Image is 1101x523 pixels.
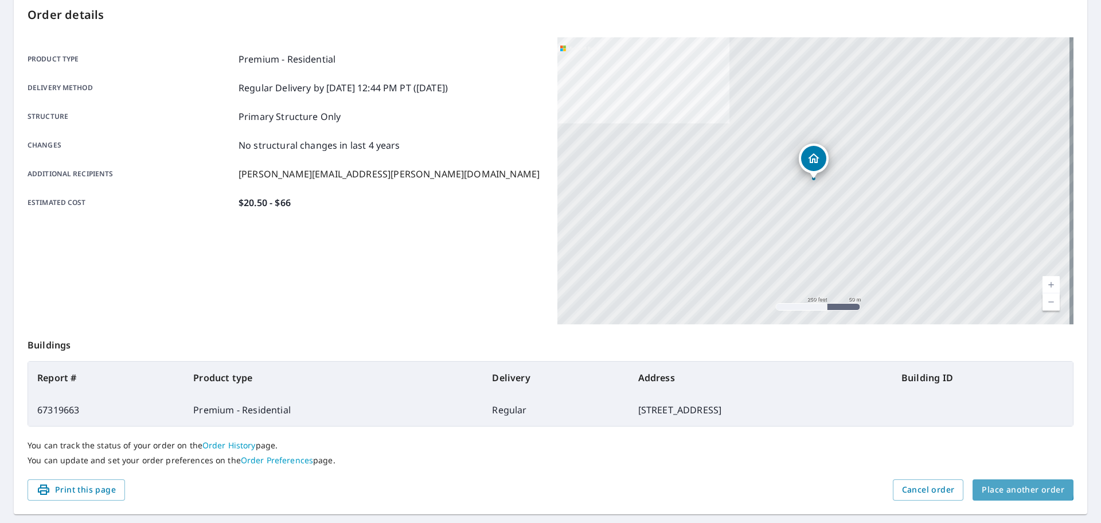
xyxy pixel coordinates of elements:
[28,110,234,123] p: Structure
[28,455,1073,466] p: You can update and set your order preferences on the page.
[1043,276,1060,293] a: Current Level 17, Zoom In
[184,362,483,394] th: Product type
[239,81,448,95] p: Regular Delivery by [DATE] 12:44 PM PT ([DATE])
[902,483,955,497] span: Cancel order
[184,394,483,426] td: Premium - Residential
[28,479,125,501] button: Print this page
[982,483,1064,497] span: Place another order
[28,440,1073,451] p: You can track the status of your order on the page.
[629,394,892,426] td: [STREET_ADDRESS]
[28,196,234,210] p: Estimated cost
[28,362,184,394] th: Report #
[241,455,313,466] a: Order Preferences
[202,440,256,451] a: Order History
[973,479,1073,501] button: Place another order
[239,110,341,123] p: Primary Structure Only
[799,144,829,179] div: Dropped pin, building 1, Residential property, 3625 Old Turnpike Rd East Wallingford, VT 05742
[629,362,892,394] th: Address
[28,324,1073,361] p: Buildings
[239,138,400,152] p: No structural changes in last 4 years
[28,167,234,181] p: Additional recipients
[239,196,291,210] p: $20.50 - $66
[483,394,628,426] td: Regular
[892,362,1073,394] th: Building ID
[28,52,234,66] p: Product type
[893,479,964,501] button: Cancel order
[28,394,184,426] td: 67319663
[28,6,1073,24] p: Order details
[28,138,234,152] p: Changes
[483,362,628,394] th: Delivery
[37,483,116,497] span: Print this page
[239,52,335,66] p: Premium - Residential
[1043,293,1060,311] a: Current Level 17, Zoom Out
[239,167,540,181] p: [PERSON_NAME][EMAIL_ADDRESS][PERSON_NAME][DOMAIN_NAME]
[28,81,234,95] p: Delivery method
